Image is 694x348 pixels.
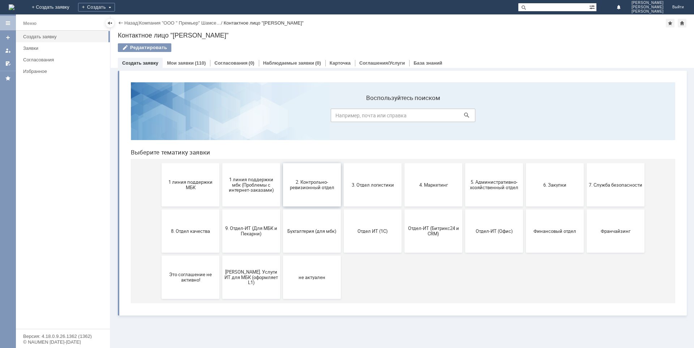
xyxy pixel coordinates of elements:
a: Мои заявки [2,45,14,56]
div: Создать заявку [23,34,106,39]
a: Согласования [20,54,108,65]
button: 4. Маркетинг [279,87,337,130]
a: Компания "ООО " Премьер" Шамсе… [139,20,221,26]
button: [PERSON_NAME]. Услуги ИТ для МБК (оформляет L1) [97,179,155,222]
button: 1 линия поддержки МБК [37,87,94,130]
a: Наблюдаемые заявки [263,60,314,66]
div: Контактное лицо "[PERSON_NAME]" [118,32,687,39]
button: 9. Отдел-ИТ (Для МБК и Пекарни) [97,133,155,176]
span: не актуален [160,198,214,203]
a: Создать заявку [122,60,158,66]
a: Карточка [330,60,351,66]
a: Согласования [214,60,248,66]
span: [PERSON_NAME] [631,9,664,14]
span: Это соглашение не активно! [39,195,92,206]
a: Заявки [20,43,108,54]
div: Версия: 4.18.0.9.26.1362 (1362) [23,334,103,339]
button: 1 линия поддержки мбк (Проблемы с интернет-заказами) [97,87,155,130]
button: Отдел-ИТ (Битрикс24 и CRM) [279,133,337,176]
a: Создать заявку [2,32,14,43]
span: 1 линия поддержки мбк (Проблемы с интернет-заказами) [99,100,153,116]
span: [PERSON_NAME] [631,5,664,9]
span: Бухгалтерия (для мбк) [160,152,214,157]
a: Соглашения/Услуги [359,60,405,66]
span: 3. Отдел логистики [221,105,274,111]
span: Отдел-ИТ (Битрикс24 и CRM) [282,149,335,160]
button: не актуален [158,179,216,222]
a: Мои заявки [167,60,194,66]
span: 7. Служба безопасности [464,105,517,111]
div: (0) [315,60,321,66]
button: Отдел ИТ (1С) [219,133,277,176]
span: Отдел ИТ (1С) [221,152,274,157]
div: Заявки [23,45,106,51]
button: Франчайзинг [462,133,519,176]
span: Расширенный поиск [589,3,596,10]
a: Назад [124,20,138,26]
div: Избранное [23,69,98,74]
img: logo [9,4,14,10]
button: 7. Служба безопасности [462,87,519,130]
div: © NAUMEN [DATE]-[DATE] [23,340,103,344]
a: Мои согласования [2,58,14,69]
button: 8. Отдел качества [37,133,94,176]
div: Сделать домашней страницей [678,19,686,27]
span: 2. Контрольно-ревизионный отдел [160,103,214,114]
span: Финансовый отдел [403,152,457,157]
span: 4. Маркетинг [282,105,335,111]
span: 5. Административно-хозяйственный отдел [342,103,396,114]
div: Согласования [23,57,106,62]
button: 3. Отдел логистики [219,87,277,130]
div: Добавить в избранное [666,19,674,27]
button: Отдел-ИТ (Офис) [340,133,398,176]
button: 6. Закупки [401,87,459,130]
div: Меню [23,19,37,28]
span: Отдел-ИТ (Офис) [342,152,396,157]
span: [PERSON_NAME] [631,1,664,5]
span: Франчайзинг [464,152,517,157]
input: Например, почта или справка [206,32,350,45]
div: (0) [249,60,254,66]
button: Бухгалтерия (для мбк) [158,133,216,176]
label: Воспользуйтесь поиском [206,18,350,25]
span: 8. Отдел качества [39,152,92,157]
button: Это соглашение не активно! [37,179,94,222]
a: Перейти на домашнюю страницу [9,4,14,10]
header: Выберите тематику заявки [6,72,550,79]
div: Скрыть меню [106,19,114,27]
span: 1 линия поддержки МБК [39,103,92,114]
span: [PERSON_NAME]. Услуги ИТ для МБК (оформляет L1) [99,192,153,209]
div: | [138,20,139,25]
div: (110) [195,60,206,66]
div: Создать [78,3,115,12]
span: 9. Отдел-ИТ (Для МБК и Пекарни) [99,149,153,160]
a: База знаний [414,60,442,66]
button: 2. Контрольно-ревизионный отдел [158,87,216,130]
button: 5. Административно-хозяйственный отдел [340,87,398,130]
a: Создать заявку [20,31,108,42]
div: / [139,20,224,26]
button: Финансовый отдел [401,133,459,176]
div: Контактное лицо "[PERSON_NAME]" [224,20,304,26]
span: 6. Закупки [403,105,457,111]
